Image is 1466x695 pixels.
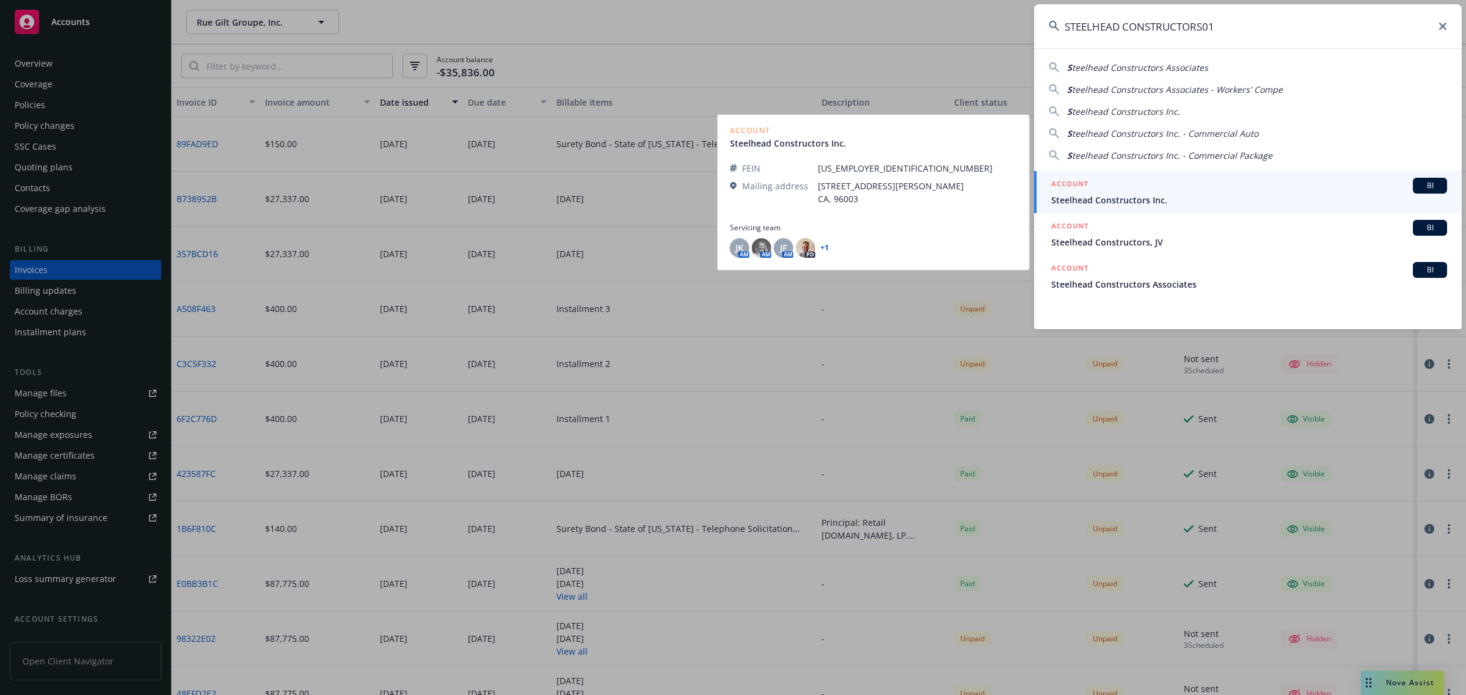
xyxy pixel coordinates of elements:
span: BI [1418,222,1442,233]
a: ACCOUNTBISteelhead Constructors, JV [1034,213,1462,255]
a: ACCOUNTBISteelhead Constructors Inc. [1034,171,1462,213]
span: S [1067,150,1072,161]
h5: ACCOUNT [1051,220,1089,235]
span: teelhead Constructors Associates - Workers' Compe [1072,84,1283,95]
span: S [1067,106,1072,117]
span: Steelhead Constructors Inc. [1051,194,1447,206]
span: Steelhead Constructors Associates [1051,278,1447,291]
span: teelhead Constructors Inc. - Commercial Auto [1072,128,1258,139]
span: teelhead Constructors Associates [1072,62,1208,73]
span: S [1067,84,1072,95]
span: BI [1418,180,1442,191]
span: teelhead Constructors Inc. - Commercial Package [1072,150,1272,161]
a: ACCOUNTBISteelhead Constructors Associates [1034,255,1462,297]
span: teelhead Constructors Inc. [1072,106,1180,117]
span: BI [1418,264,1442,275]
h5: ACCOUNT [1051,178,1089,192]
span: Steelhead Constructors, JV [1051,236,1447,249]
span: S [1067,128,1072,139]
span: S [1067,62,1072,73]
h5: ACCOUNT [1051,262,1089,277]
input: Search... [1034,4,1462,48]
